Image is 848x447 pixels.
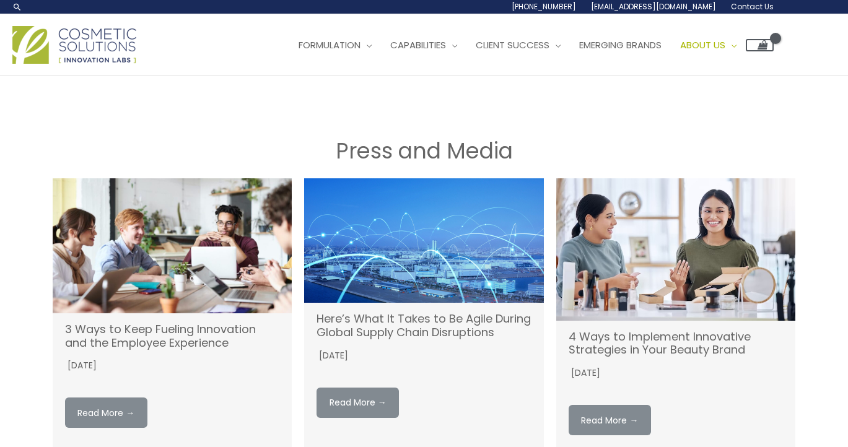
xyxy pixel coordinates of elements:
[746,39,774,51] a: View Shopping Cart, empty
[731,1,774,12] span: Contact Us
[671,27,746,64] a: About Us
[65,358,97,373] time: [DATE]
[317,349,348,363] time: [DATE]
[53,178,292,313] img: 3 Ways to Keep Fueling Innovation and the Employee Experience
[579,38,662,51] span: Emerging Brands
[390,38,446,51] span: Capabilities
[317,311,531,340] a: Here’s What It Takes to Be Agile During Global Supply Chain Disruptions
[304,178,544,303] a: (opens in a new tab)
[381,27,466,64] a: Capabilities
[280,27,774,64] nav: Site Navigation
[569,329,751,358] a: 4 Ways to Implement Innovative Strategies in Your Beauty Brand
[569,366,600,380] time: [DATE]
[591,1,716,12] span: [EMAIL_ADDRESS][DOMAIN_NAME]
[65,321,256,350] a: 3 Ways to Keep Fueling Innovation and the Employee Experience (opens in a new tab)
[476,38,549,51] span: Client Success
[569,405,651,435] a: Read More →
[53,178,292,313] a: (opens in a new tab)
[570,27,671,64] a: Emerging Brands
[289,27,381,64] a: Formulation
[12,2,22,12] a: Search icon link
[317,388,399,418] a: Read More → (opens in a new tab)
[466,27,570,64] a: Client Success
[299,38,361,51] span: Formulation
[12,26,136,64] img: Cosmetic Solutions Logo
[512,1,576,12] span: [PHONE_NUMBER]
[53,136,796,166] h1: Press and Media
[65,397,147,428] a: Read More → (opens in a new tab)
[680,38,725,51] span: About Us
